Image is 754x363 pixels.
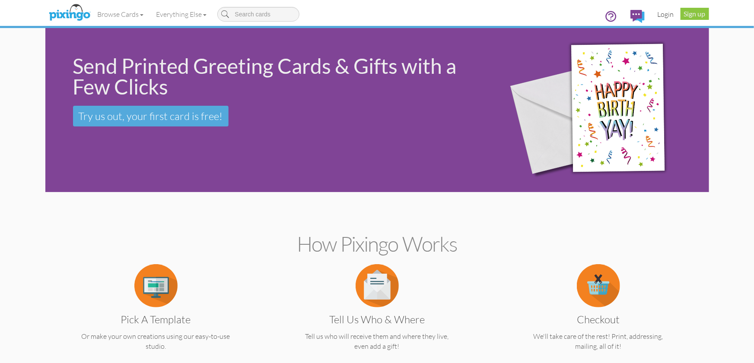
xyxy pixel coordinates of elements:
a: Login [651,3,681,25]
p: Or make your own creations using our easy-to-use studio. [62,331,250,351]
h3: Tell us Who & Where [290,314,464,325]
h3: Checkout [511,314,686,325]
span: Try us out, your first card is free! [79,110,223,123]
a: Everything Else [150,3,213,25]
h3: Pick a Template [69,314,243,325]
div: Send Printed Greeting Cards & Gifts with a Few Clicks [73,56,481,97]
p: Tell us who will receive them and where they live, even add a gift! [283,331,471,351]
img: comments.svg [630,10,645,23]
img: item.alt [356,264,399,307]
a: Pick a Template Or make your own creations using our easy-to-use studio. [62,281,250,351]
a: Try us out, your first card is free! [73,106,229,126]
img: item.alt [134,264,178,307]
img: 942c5090-71ba-4bfc-9a92-ca782dcda692.png [495,16,703,205]
a: Sign up [681,8,709,20]
a: Checkout We'll take care of the rest! Print, addressing, mailing, all of it! [505,281,692,351]
a: Tell us Who & Where Tell us who will receive them and where they live, even add a gift! [283,281,471,351]
p: We'll take care of the rest! Print, addressing, mailing, all of it! [505,331,692,351]
img: item.alt [577,264,620,307]
img: pixingo logo [47,2,92,24]
input: Search cards [217,7,299,22]
a: Browse Cards [91,3,150,25]
h2: How Pixingo works [60,233,694,256]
